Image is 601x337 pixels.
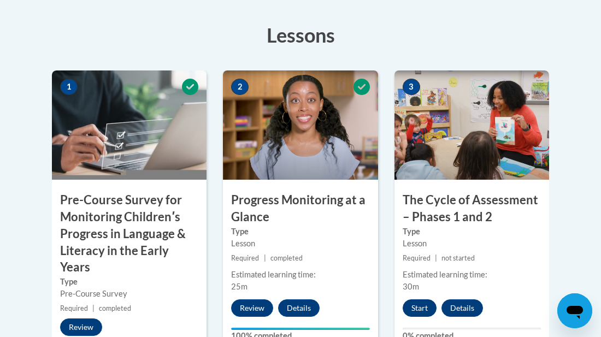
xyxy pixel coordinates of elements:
[403,226,541,238] label: Type
[403,254,431,262] span: Required
[264,254,266,262] span: |
[278,299,320,317] button: Details
[52,192,207,276] h3: Pre-Course Survey for Monitoring Childrenʹs Progress in Language & Literacy in the Early Years
[557,293,592,328] iframe: Button to launch messaging window, conversation in progress
[231,238,369,250] div: Lesson
[441,254,475,262] span: not started
[60,288,198,300] div: Pre-Course Survey
[403,238,541,250] div: Lesson
[52,21,549,49] h3: Lessons
[223,192,378,226] h3: Progress Monitoring at a Glance
[52,70,207,180] img: Course Image
[60,304,88,312] span: Required
[435,254,437,262] span: |
[231,282,248,291] span: 25m
[99,304,131,312] span: completed
[231,254,259,262] span: Required
[231,328,369,330] div: Your progress
[403,282,419,291] span: 30m
[394,192,549,226] h3: The Cycle of Assessment – Phases 1 and 2
[403,79,420,95] span: 3
[394,70,549,180] img: Course Image
[441,299,483,317] button: Details
[403,269,541,281] div: Estimated learning time:
[231,299,273,317] button: Review
[60,318,102,336] button: Review
[60,79,78,95] span: 1
[60,276,198,288] label: Type
[231,226,369,238] label: Type
[231,269,369,281] div: Estimated learning time:
[92,304,95,312] span: |
[223,70,378,180] img: Course Image
[403,299,437,317] button: Start
[270,254,303,262] span: completed
[231,79,249,95] span: 2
